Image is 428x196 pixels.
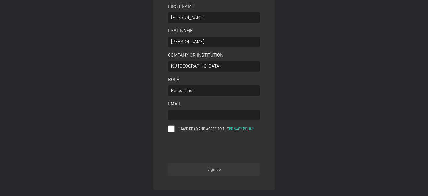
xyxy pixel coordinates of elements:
[168,27,260,34] label: Last name
[168,52,260,58] label: Company or Institution
[229,127,254,132] a: Privacy Policy
[168,12,260,23] input: First name
[168,76,260,82] label: Role
[178,127,260,133] label: I have read and agree to the
[168,101,260,107] label: Email
[168,3,260,9] label: First name
[168,137,260,160] iframe: Widget containing checkbox for hCaptcha security challenge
